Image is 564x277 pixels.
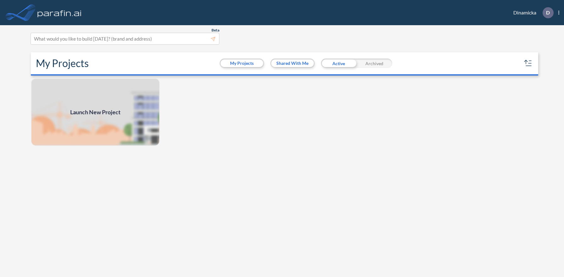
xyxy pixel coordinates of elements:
div: Dinamicka [504,7,559,18]
div: Active [321,59,357,68]
span: Beta [211,28,219,33]
h2: My Projects [36,57,89,69]
img: add [31,78,160,146]
div: Archived [357,59,392,68]
button: My Projects [221,59,263,67]
button: sort [523,58,533,68]
p: D [546,10,550,15]
span: Launch New Project [70,108,121,116]
a: Launch New Project [31,78,160,146]
img: logo [36,6,83,19]
button: Shared With Me [271,59,314,67]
